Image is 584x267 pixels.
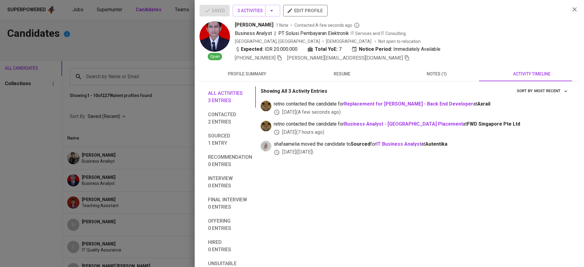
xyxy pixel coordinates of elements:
[274,121,569,128] span: retno contacted the candidate for at
[393,70,481,78] span: notes (1)
[261,88,327,95] p: Showing All 3 Activity Entries
[294,22,360,28] span: Contacted A few seconds ago
[208,175,252,189] span: Interview 0 entries
[288,7,323,15] span: edit profile
[378,38,421,44] p: Not open to relocation
[208,111,252,126] span: Contacted 2 entries
[315,46,338,53] b: Total YoE:
[274,129,569,136] div: [DATE] ( 7 hours ago )
[339,46,342,53] span: 7
[274,109,569,116] div: [DATE] ( A few seconds ago )
[287,55,403,61] span: [PERSON_NAME][EMAIL_ADDRESS][DOMAIN_NAME]
[235,38,320,44] div: [GEOGRAPHIC_DATA], [GEOGRAPHIC_DATA]
[203,70,291,78] span: profile summary
[351,46,440,53] div: Immediately Available
[326,38,372,44] span: [DEMOGRAPHIC_DATA]
[261,141,271,151] img: shafa.amelia@glints.com
[344,121,463,127] a: Business Analyst - [GEOGRAPHIC_DATA] Placement
[208,154,252,168] span: Recommendation 0 entries
[351,31,406,36] span: IT Services and IT Consulting
[274,141,569,148] span: shafaamelia moved the candidate to for at
[274,101,569,108] span: retno contacted the candidate for at
[488,70,575,78] span: activity timeline
[533,86,569,96] button: sort by
[261,101,271,111] img: ec6c0910-f960-4a00-a8f8-c5744e41279e.jpg
[283,8,328,13] a: edit profile
[276,22,288,28] span: 1 Note
[298,70,386,78] span: resume
[359,46,392,53] b: Notice Period:
[238,7,275,15] span: 3 Activities
[274,30,276,37] span: |
[241,46,263,53] b: Expected:
[477,101,490,107] span: Axrail
[208,217,252,232] span: Offering 0 entries
[235,21,273,29] span: [PERSON_NAME]
[208,196,252,211] span: Final interview 0 entries
[517,88,533,93] span: sort by
[376,141,421,147] a: IT Business Analyst
[534,88,568,95] span: Most Recent
[351,141,370,147] b: Sourced
[200,21,230,52] img: bf7c673df38c3055dca41299afb7df72.jpg
[235,30,272,36] span: Business Analyst
[208,239,252,253] span: Hired 0 entries
[208,54,222,60] span: Open
[354,22,360,28] svg: By Batam recruiter
[208,90,252,104] span: All activities 3 entries
[235,55,276,61] span: [PHONE_NUMBER]
[467,121,520,127] span: FWD Singapore Pte Ltd
[233,5,280,16] button: 3 Activities
[344,101,473,107] a: Replacement for [PERSON_NAME] - Back End Developer
[425,141,447,147] span: Autentika
[274,149,569,156] div: [DATE] ( [DATE] )
[261,121,271,131] img: ec6c0910-f960-4a00-a8f8-c5744e41279e.jpg
[208,132,252,147] span: Sourced 1 entry
[283,5,328,16] button: edit profile
[235,46,297,53] div: IDR 20.000.000
[278,30,349,36] span: PT Solusi Pembayaran Elektronik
